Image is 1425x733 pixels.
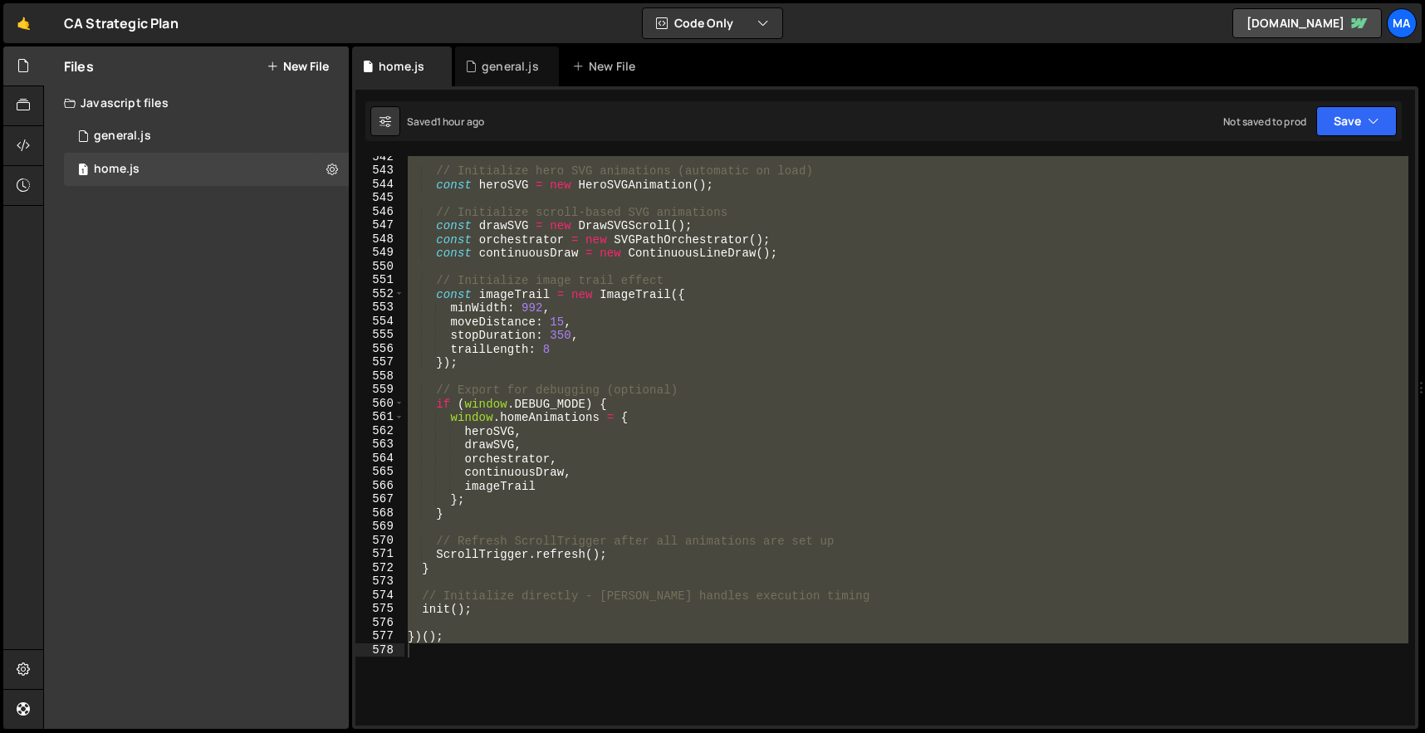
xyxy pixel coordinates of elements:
[1232,8,1382,38] a: [DOMAIN_NAME]
[482,58,539,75] div: general.js
[407,115,484,129] div: Saved
[355,574,404,589] div: 573
[355,534,404,548] div: 570
[355,589,404,603] div: 574
[355,452,404,466] div: 564
[355,301,404,315] div: 553
[3,3,44,43] a: 🤙
[355,547,404,561] div: 571
[355,164,404,178] div: 543
[355,437,404,452] div: 563
[355,506,404,520] div: 568
[643,8,782,38] button: Code Only
[44,86,349,120] div: Javascript files
[437,115,485,129] div: 1 hour ago
[64,13,179,33] div: CA Strategic Plan
[64,120,349,153] div: 17131/47264.js
[355,465,404,479] div: 565
[572,58,642,75] div: New File
[355,315,404,329] div: 554
[355,369,404,384] div: 558
[355,328,404,342] div: 555
[355,561,404,575] div: 572
[355,178,404,192] div: 544
[267,60,329,73] button: New File
[355,643,404,657] div: 578
[94,162,140,177] div: home.js
[355,424,404,438] div: 562
[355,287,404,301] div: 552
[355,232,404,247] div: 548
[355,616,404,630] div: 576
[355,273,404,287] div: 551
[355,191,404,205] div: 545
[355,410,404,424] div: 561
[64,153,349,186] div: 17131/47267.js
[355,602,404,616] div: 575
[355,383,404,397] div: 559
[355,260,404,274] div: 550
[355,492,404,506] div: 567
[1223,115,1306,129] div: Not saved to prod
[355,205,404,219] div: 546
[1316,106,1397,136] button: Save
[78,164,88,178] span: 1
[355,520,404,534] div: 569
[355,150,404,164] div: 542
[355,397,404,411] div: 560
[355,479,404,493] div: 566
[355,246,404,260] div: 549
[355,218,404,232] div: 547
[64,57,94,76] h2: Files
[355,342,404,356] div: 556
[94,129,151,144] div: general.js
[379,58,424,75] div: home.js
[355,355,404,369] div: 557
[1387,8,1417,38] a: Ma
[355,629,404,643] div: 577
